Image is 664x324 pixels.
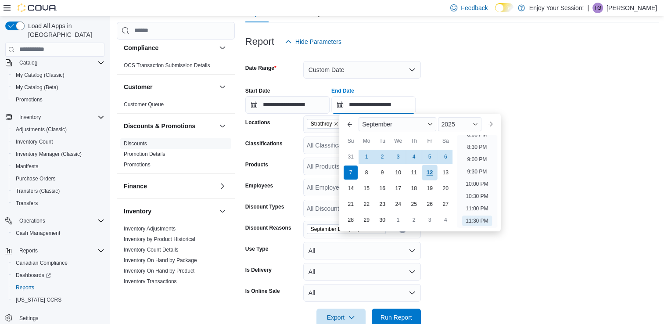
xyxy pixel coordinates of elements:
button: Transfers [9,197,108,209]
span: Inventory On Hand by Package [124,257,197,264]
label: Is Online Sale [245,288,280,295]
div: day-8 [359,166,373,180]
div: September, 2025 [343,149,453,228]
div: Button. Open the year selector. 2025 is currently selected. [438,117,481,131]
button: All [303,263,421,281]
a: Cash Management [12,228,64,238]
span: Dark Mode [495,12,495,13]
span: Canadian Compliance [12,258,104,268]
li: 9:30 PM [464,166,491,177]
div: day-10 [391,166,405,180]
a: Transfers (Classic) [12,186,63,196]
div: day-14 [344,181,358,195]
div: day-25 [407,197,421,211]
div: day-23 [375,197,389,211]
li: 11:00 PM [462,203,492,214]
a: Customer Queue [124,101,164,108]
span: Cash Management [12,228,104,238]
span: Load All Apps in [GEOGRAPHIC_DATA] [25,22,104,39]
div: day-12 [422,165,438,180]
div: Fr [423,134,437,148]
button: All [303,284,421,302]
span: Inventory Adjustments [124,225,176,232]
span: Adjustments (Classic) [16,126,67,133]
div: Tu [375,134,389,148]
a: Discounts [124,140,147,147]
span: Reports [16,284,34,291]
button: Inventory [2,111,108,123]
a: Inventory On Hand by Product [124,268,194,274]
span: Reports [19,247,38,254]
h3: Discounts & Promotions [124,122,195,130]
label: Discount Types [245,203,284,210]
div: day-29 [359,213,373,227]
span: Transfers (Classic) [12,186,104,196]
span: Strathroy [311,119,332,128]
input: Press the down key to enter a popover containing a calendar. Press the escape key to close the po... [331,96,416,114]
a: Dashboards [9,269,108,281]
a: Inventory Manager (Classic) [12,149,85,159]
span: Inventory On Hand by Product [124,267,194,274]
span: Promotions [16,96,43,103]
a: Adjustments (Classic) [12,124,70,135]
button: Remove Strathroy from selection in this group [334,121,339,126]
div: day-31 [344,150,358,164]
a: Settings [16,313,42,324]
button: My Catalog (Classic) [9,69,108,81]
span: Operations [19,217,45,224]
button: Previous Month [343,117,357,131]
button: All [303,242,421,259]
input: Dark Mode [495,3,513,12]
button: Operations [2,215,108,227]
h3: Report [245,36,274,47]
button: Adjustments (Classic) [9,123,108,136]
span: My Catalog (Classic) [12,70,104,80]
span: Settings [19,315,38,322]
a: Inventory Adjustments [124,226,176,232]
div: day-1 [391,213,405,227]
a: Inventory by Product Historical [124,236,195,242]
button: Canadian Compliance [9,257,108,269]
span: Purchase Orders [12,173,104,184]
button: Reports [16,245,41,256]
div: day-1 [359,150,373,164]
label: Discount Reasons [245,224,291,231]
span: Promotion Details [124,151,165,158]
label: End Date [331,87,354,94]
button: Manifests [9,160,108,173]
div: day-6 [438,150,452,164]
span: Manifests [16,163,38,170]
div: day-26 [423,197,437,211]
div: Su [344,134,358,148]
span: Inventory Manager (Classic) [12,149,104,159]
div: day-20 [438,181,452,195]
span: Reports [12,282,104,293]
p: [PERSON_NAME] [607,3,657,13]
span: [US_STATE] CCRS [16,296,61,303]
button: Custom Date [303,61,421,79]
div: day-2 [407,213,421,227]
div: day-18 [407,181,421,195]
button: Customer [124,83,215,91]
span: Cash Management [16,230,60,237]
label: Employees [245,182,273,189]
h3: Compliance [124,43,158,52]
span: Inventory [16,112,104,122]
button: Operations [16,216,49,226]
span: Washington CCRS [12,295,104,305]
span: My Catalog (Beta) [12,82,104,93]
div: day-4 [438,213,452,227]
span: Inventory Count [12,137,104,147]
input: Press the down key to open a popover containing a calendar. [245,96,330,114]
button: Promotions [9,94,108,106]
span: TG [594,3,602,13]
div: Sa [438,134,452,148]
span: Inventory by Product Historical [124,236,195,243]
span: Catalog [16,58,104,68]
span: Inventory Count Details [124,246,179,253]
button: Inventory Manager (Classic) [9,148,108,160]
div: day-15 [359,181,373,195]
li: 8:00 PM [464,130,491,140]
span: Hide Parameters [295,37,341,46]
button: Cash Management [9,227,108,239]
